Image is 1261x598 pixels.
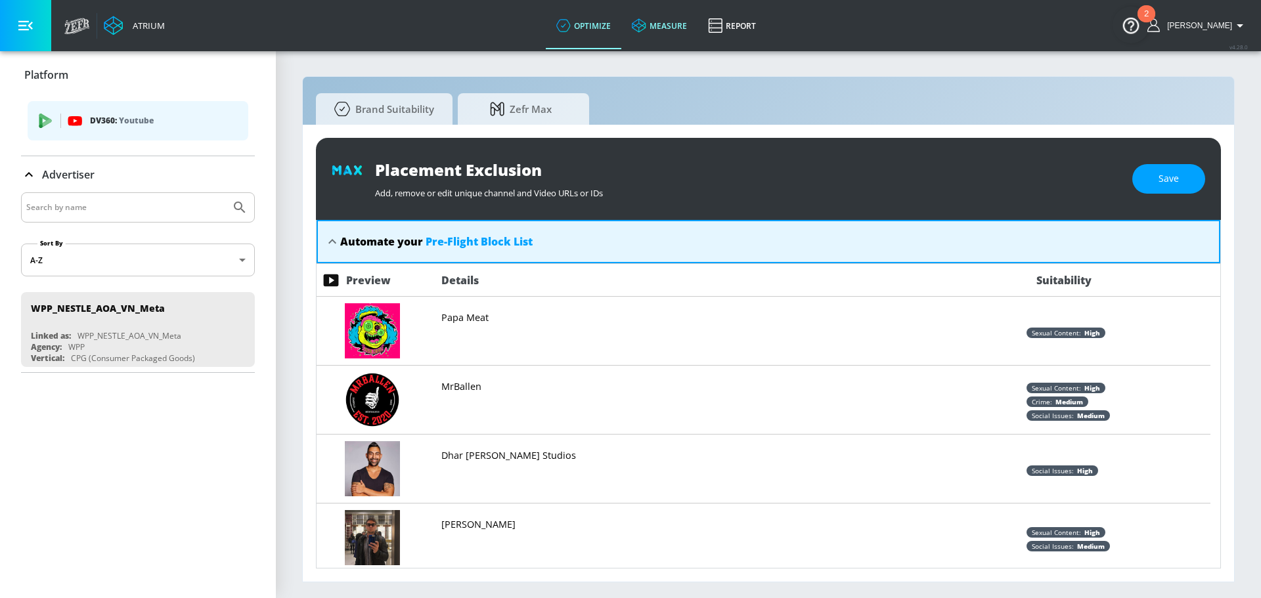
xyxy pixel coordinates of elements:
a: Atrium [104,16,165,35]
label: Sort By [37,239,66,247]
div: Vertical: [31,352,64,364]
div: Atrium [127,20,165,32]
div: DV360: Youtube [28,101,248,140]
p: Youtube [119,114,154,127]
img: UC_hK9fOxyy_TM8FJGXIyG8Q [345,441,400,496]
span: Suitability [1036,273,1092,288]
div: A-Z [21,244,255,276]
span: medium [1074,542,1105,551]
span: Details [441,273,479,288]
div: Automate your [340,234,533,249]
img: UCYF1kiTFCcYPqGTqXKt3JJg [345,303,400,358]
button: Save [1132,164,1205,194]
div: Platform [21,56,255,93]
div: 2 [1144,14,1149,31]
span: Sexual Content : [1032,383,1081,393]
a: measure [621,2,697,49]
p: Advertiser [42,167,95,182]
span: high [1081,328,1100,337]
div: WPP_NESTLE_AOA_VN_Meta [77,330,181,341]
a: Dhar [PERSON_NAME] Studios [441,448,576,462]
img: UC5AQEUAwCh1sGDvkQtkDWUQ [345,510,400,565]
a: [PERSON_NAME] [441,517,516,531]
p: Platform [24,68,68,82]
p: Papa Meat [441,311,489,324]
input: Search by name [26,199,225,216]
span: Pre-Flight Block List [426,234,533,249]
p: Dhar [PERSON_NAME] Studios [441,449,576,462]
button: Open Resource Center, 2 new notifications [1113,7,1149,43]
span: login as: anh.phamkim@groupm.com [1162,21,1232,30]
span: Social Issues : [1032,542,1074,551]
div: CPG (Consumer Packaged Goods) [71,352,195,364]
span: Social Issues : [1032,411,1074,420]
span: Preview [346,273,391,288]
div: Platform [21,93,255,156]
div: WPP_NESTLE_AOA_VN_Meta [31,302,165,314]
button: [PERSON_NAME] [1147,18,1248,33]
div: Linked as: [31,330,71,341]
span: Sexual Content : [1032,528,1081,537]
div: WPP_NESTLE_AOA_VN_MetaLinked as:WPP_NESTLE_AOA_VN_MetaAgency:WPPVertical:CPG (Consumer Packaged G... [21,292,255,367]
span: Brand Suitability [329,93,434,125]
nav: list of Advertiser [21,287,255,372]
div: Advertiser [21,192,255,372]
span: Crime : [1032,397,1052,406]
p: DV360: [90,114,238,128]
img: UCtPrkXdtCM5DACLufB9jbsA [345,372,400,427]
span: medium [1052,397,1083,406]
span: Zefr Max [471,93,571,125]
div: Automate your Pre-Flight Block List [317,220,1220,263]
div: Agency: [31,341,62,352]
div: Advertiser [21,156,255,193]
span: Social Issues : [1032,466,1074,475]
div: Placement Exclusion [375,159,1119,181]
span: Save [1159,171,1179,187]
ul: list of platforms [28,96,248,149]
a: optimize [546,2,621,49]
a: Report [697,2,766,49]
span: Sexual Content : [1032,328,1081,337]
span: high [1081,528,1100,537]
span: v 4.28.0 [1229,43,1248,51]
a: MrBallen [441,379,481,393]
span: high [1081,383,1100,393]
p: [PERSON_NAME] [441,518,516,531]
p: MrBallen [441,380,481,393]
span: medium [1074,411,1105,420]
a: Papa Meat [441,310,489,324]
div: WPP [68,341,85,352]
span: high [1074,466,1093,475]
div: Add, remove or edit unique channel and Video URLs or IDs [375,181,1119,199]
